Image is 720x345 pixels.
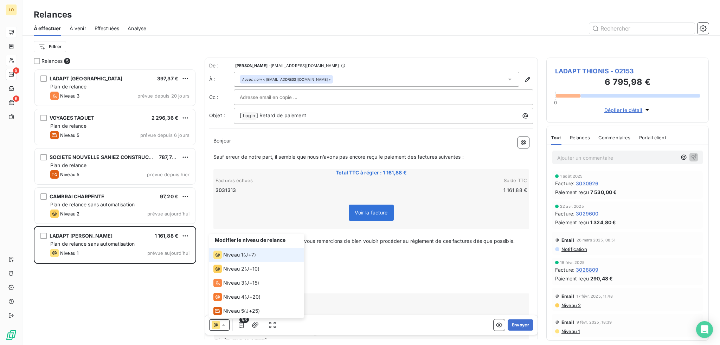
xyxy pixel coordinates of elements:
button: Filtrer [34,41,66,52]
span: 3031313 [216,187,236,194]
span: J+15 ) [246,279,259,286]
span: Commentaires [598,135,631,140]
span: 397,37 € [157,75,178,81]
span: Niveau 1 [561,329,580,334]
span: Niveau 5 [223,307,244,314]
span: 7 530,00 € [590,188,617,196]
span: prévue aujourd’hui [147,211,189,217]
span: LADAPT [PERSON_NAME] [50,233,112,239]
span: 3030926 [576,180,598,187]
span: J+20 ) [246,293,261,300]
span: 3028809 [576,266,598,273]
div: LO [6,4,17,15]
span: LADAPT [GEOGRAPHIC_DATA] [50,75,123,81]
span: Relances [570,135,590,140]
span: 1 324,80 € [590,219,616,226]
span: Relances [41,58,63,65]
span: Objet : [209,112,225,118]
span: 2 296,36 € [152,115,179,121]
span: 0 [554,100,557,105]
span: 5 [13,67,19,74]
div: ( [213,279,259,287]
span: De : [209,62,234,69]
span: 6 [13,95,19,102]
span: 97,20 € [160,193,178,199]
span: 787,75 € [159,154,180,160]
span: 17 févr. 2025, 11:48 [577,294,613,298]
span: prévue depuis 20 jours [137,93,189,99]
span: Plan de relance [50,123,86,129]
span: [PERSON_NAME] [235,64,268,68]
span: 5 [64,58,70,64]
span: À venir [70,25,86,32]
span: 22 avr. 2025 [560,204,584,208]
div: Open Intercom Messenger [696,321,713,338]
span: Niveau 3 [223,279,244,286]
button: Déplier le détail [602,106,653,114]
span: 1 août 2025 [560,174,583,178]
span: LADAPT THIONIS - 02153 [555,66,700,76]
span: SOCIETE NOUVELLE SANIEZ CONSTRUCTION [50,154,161,160]
span: Login [242,112,256,120]
button: Envoyer [508,319,533,331]
td: 1 161,88 € [372,186,527,194]
span: prévue aujourd’hui [147,250,189,256]
h3: 6 795,98 € [555,76,700,90]
span: Tout [551,135,561,140]
span: Sauf erreur de notre part, il semble que nous n’avons pas encore reçu le paiement des factures su... [213,154,464,160]
span: - [EMAIL_ADDRESS][DOMAIN_NAME] [269,64,339,68]
span: 9 févr. 2025, 18:39 [577,320,612,324]
span: [ [240,112,242,118]
em: Aucun nom [242,77,262,82]
span: Paiement reçu [555,275,589,282]
span: Portail client [639,135,666,140]
span: Niveau 1 [223,251,243,258]
span: Total TTC à régler : 1 161,88 € [214,169,528,176]
div: ( [213,307,260,315]
span: 290,48 € [590,275,613,282]
span: Niveau 2 [561,303,581,308]
span: Effectuées [95,25,120,32]
span: 1 161,88 € [155,233,179,239]
span: Modifier le niveau de relance [215,237,285,243]
span: Niveau 3 [60,93,79,99]
span: Facture : [555,180,574,187]
span: J+7 ) [245,251,256,258]
span: Niveau 2 [223,265,244,272]
span: VOYAGES TAQUET [50,115,94,121]
span: À effectuer [34,25,61,32]
span: 18 févr. 2025 [560,260,585,265]
h3: Relances [34,8,72,21]
span: 1/3 [239,317,249,323]
span: Paiement reçu [555,188,589,196]
span: Email [561,319,574,325]
span: 3029600 [576,210,598,217]
div: ( [213,265,259,273]
span: Niveau 5 [60,172,79,177]
span: Niveau 5 [60,132,79,138]
div: ( [213,251,256,259]
span: CAMBRAI CHARPENTE [50,193,105,199]
span: J+25 ) [246,307,260,314]
img: Logo LeanPay [6,330,17,341]
span: Email [561,237,574,243]
div: grid [34,69,196,345]
span: Niveau 4 [223,293,244,300]
span: Facture : [555,210,574,217]
span: J+10 ) [246,265,259,272]
span: Bonjour [213,138,231,144]
span: Niveau 2 [60,211,79,217]
span: prévue depuis hier [147,172,189,177]
span: 26 mars 2025, 08:51 [577,238,616,242]
th: Factures échues [215,177,371,184]
span: Voir la facture [355,210,387,215]
input: Adresse email en copie ... [240,92,315,102]
label: À : [209,76,234,83]
span: Paiement reçu [555,219,589,226]
span: Analyse [128,25,146,32]
div: ( [213,293,261,301]
span: Plan de relance sans automatisation [50,201,135,207]
input: Rechercher [589,23,695,34]
span: Email [561,293,574,299]
span: Plan de relance [50,162,86,168]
